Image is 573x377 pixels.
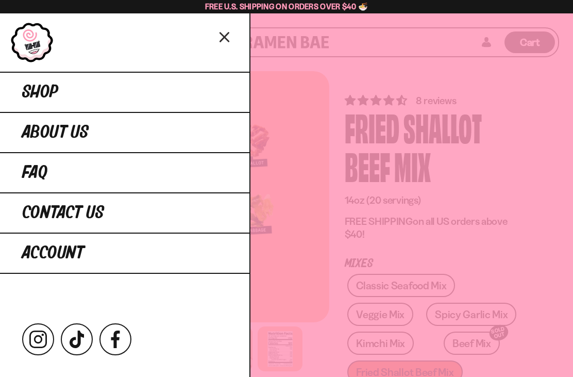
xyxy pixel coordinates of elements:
span: Account [22,244,84,263]
span: Contact Us [22,204,104,222]
button: Close menu [216,27,234,45]
span: Free U.S. Shipping on Orders over $40 🍜 [205,2,368,11]
span: FAQ [22,163,47,182]
span: Shop [22,83,58,102]
span: About Us [22,123,89,142]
